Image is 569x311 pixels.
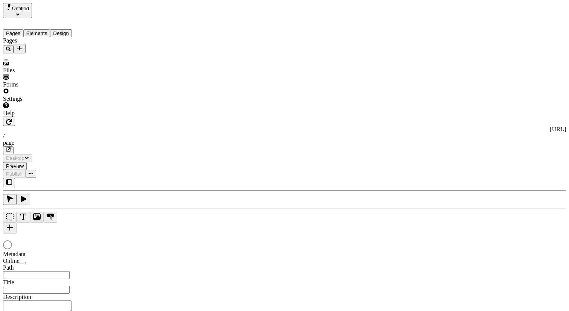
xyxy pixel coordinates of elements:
span: Online [3,258,20,264]
div: Files [3,67,93,74]
span: Preview [6,163,24,169]
div: Pages [3,37,93,44]
button: Preview [3,162,27,170]
div: Settings [3,96,93,102]
span: Title [3,279,14,285]
div: / [3,133,566,140]
div: page [3,140,566,146]
button: Button [44,212,57,223]
div: Metadata [3,251,93,258]
div: Help [3,110,93,117]
span: Path [3,264,14,271]
span: Desktop [6,155,24,161]
button: Box [3,212,17,223]
button: Publish [3,170,26,178]
button: Pages [3,29,23,37]
button: Design [50,29,72,37]
button: Add new [14,44,26,53]
button: Image [30,212,44,223]
div: Forms [3,81,93,88]
button: Elements [23,29,50,37]
button: Text [17,212,30,223]
div: [URL] [3,126,566,133]
span: Untitled [12,6,29,11]
button: Desktop [3,154,32,162]
span: Description [3,294,31,300]
span: Publish [6,171,23,177]
button: Select site [3,3,32,18]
